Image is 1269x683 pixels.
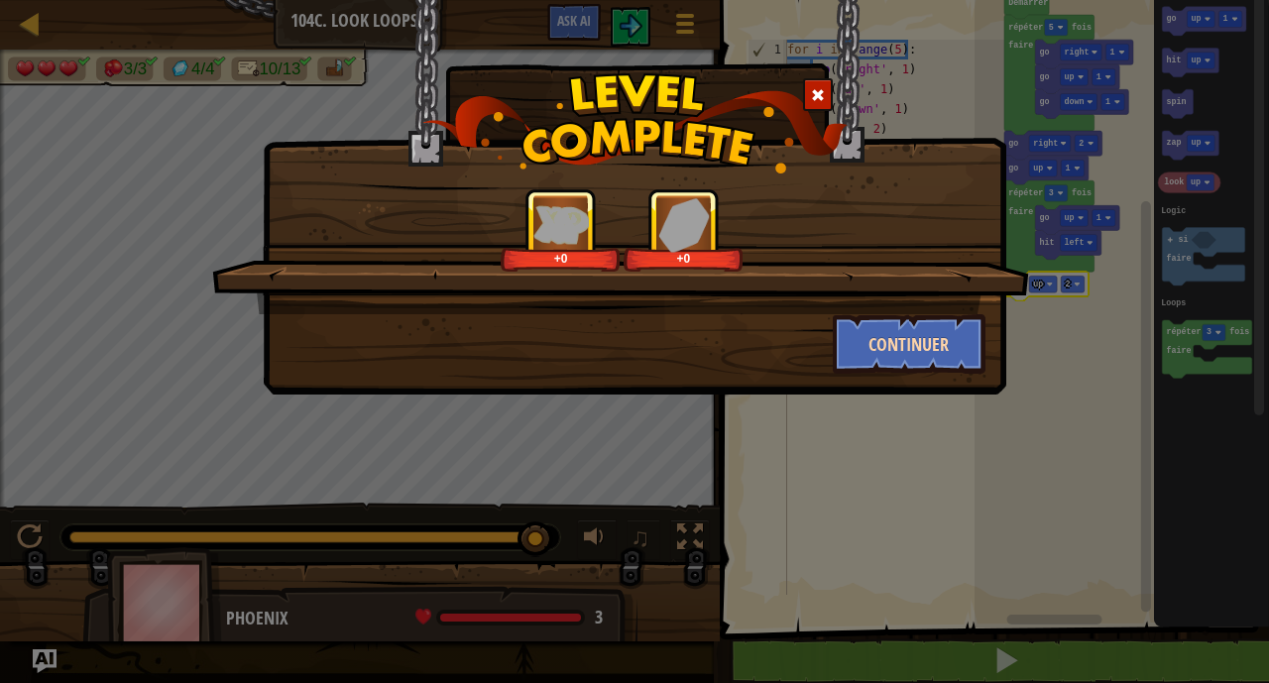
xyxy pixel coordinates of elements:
button: Continuer [833,314,986,374]
img: reward_icon_gems.png [658,197,710,252]
img: reward_icon_xp.png [533,205,589,244]
div: +0 [628,251,740,266]
img: level_complete.png [422,73,848,173]
div: +0 [505,251,617,266]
